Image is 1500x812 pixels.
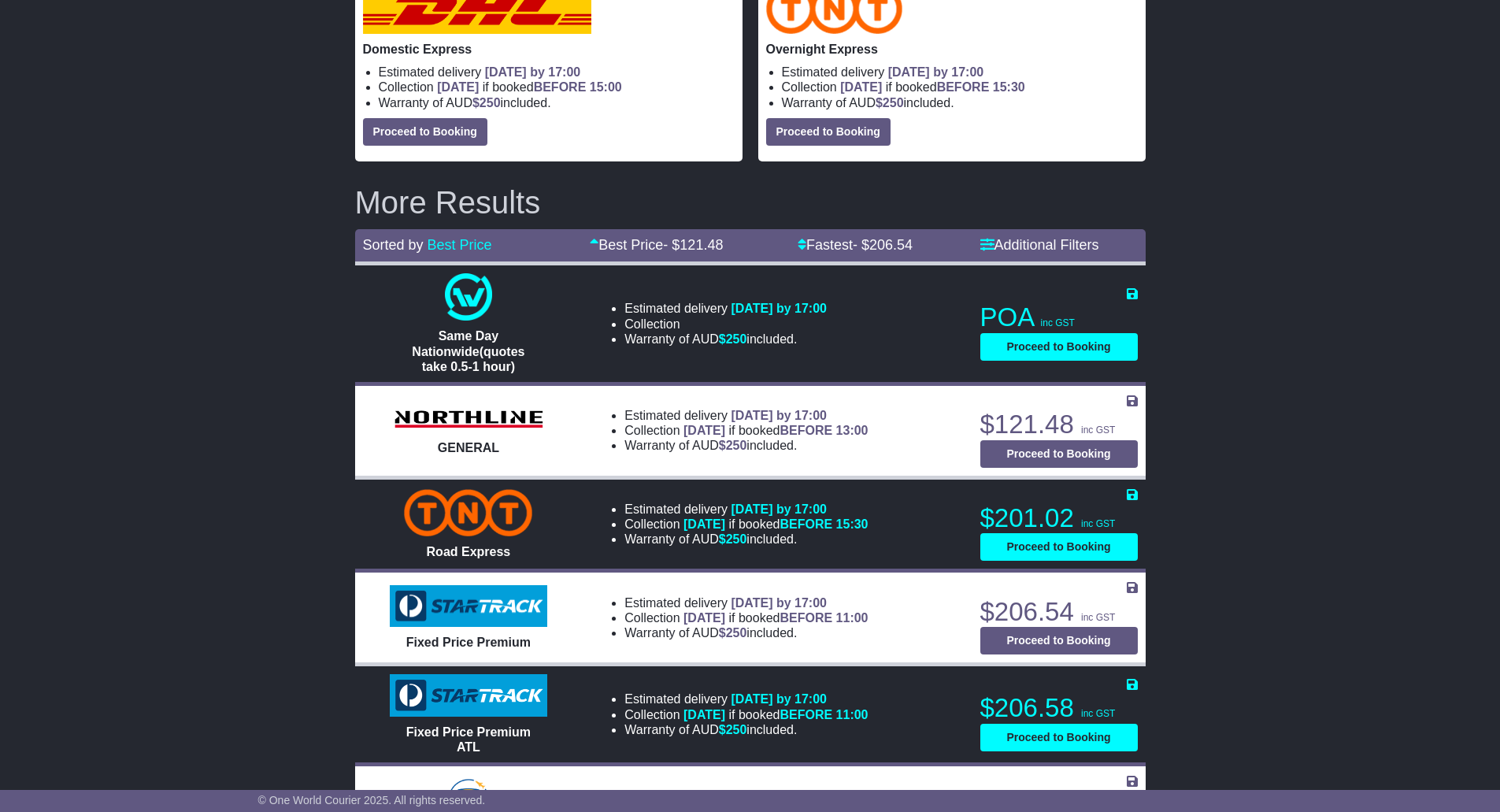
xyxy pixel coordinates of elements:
span: 250 [726,439,747,452]
button: Proceed to Booking [363,118,487,146]
p: $121.48 [980,409,1138,440]
span: inc GST [1081,708,1115,719]
span: Fixed Price Premium [406,636,531,649]
li: Estimated delivery [624,788,868,803]
p: Domestic Express [363,42,735,57]
span: 13:00 [836,424,869,437]
button: Proceed to Booking [980,724,1138,751]
span: [DATE] by 17:00 [731,409,827,422]
p: Overnight Express [766,42,1138,57]
span: $ [719,439,747,452]
li: Collection [624,317,827,332]
span: 250 [726,332,747,346]
span: 15:30 [836,517,869,531]
h2: More Results [355,185,1146,220]
span: [DATE] by 17:00 [485,65,581,79]
span: [DATE] by 17:00 [731,692,827,706]
span: inc GST [1081,518,1115,529]
span: 11:00 [836,611,869,625]
span: [DATE] [683,424,725,437]
li: Estimated delivery [624,595,868,610]
span: [DATE] by 17:00 [731,596,827,610]
span: BEFORE [780,708,832,721]
span: inc GST [1081,612,1115,623]
span: $ [719,332,747,346]
span: Fixed Price Premium ATL [406,725,531,754]
li: Estimated delivery [624,691,868,706]
span: 250 [726,723,747,736]
li: Estimated delivery [624,301,827,316]
span: [DATE] [840,80,882,94]
li: Collection [624,517,868,532]
a: Best Price [428,237,492,253]
li: Collection [624,423,868,438]
span: if booked [683,708,868,721]
a: Additional Filters [980,237,1099,253]
span: 15:30 [993,80,1025,94]
span: [DATE] by 17:00 [731,302,827,315]
li: Warranty of AUD included. [624,332,827,347]
button: Proceed to Booking [766,118,891,146]
span: $ [719,532,747,546]
span: 206.54 [869,237,913,253]
p: POA [980,302,1138,333]
span: 250 [726,626,747,640]
img: Northline Distribution: GENERAL [390,406,547,432]
li: Estimated delivery [782,65,1138,80]
li: Estimated delivery [379,65,735,80]
span: BEFORE [534,80,587,94]
span: $ [472,96,501,109]
span: GENERAL [438,441,499,454]
button: Proceed to Booking [980,333,1138,361]
li: Estimated delivery [624,408,868,423]
img: StarTrack: Fixed Price Premium ATL [390,674,547,717]
span: [DATE] [683,708,725,721]
span: 11:00 [836,708,869,721]
span: $ [876,96,904,109]
span: 15:00 [590,80,622,94]
span: BEFORE [937,80,990,94]
span: 250 [883,96,904,109]
li: Warranty of AUD included. [782,95,1138,110]
button: Proceed to Booking [980,440,1138,468]
span: BEFORE [780,517,832,531]
li: Collection [379,80,735,95]
span: if booked [437,80,621,94]
span: [DATE] [683,517,725,531]
span: Same Day Nationwide(quotes take 0.5-1 hour) [412,329,524,373]
span: 250 [726,532,747,546]
span: if booked [840,80,1024,94]
button: Proceed to Booking [980,533,1138,561]
span: [DATE] [437,80,479,94]
li: Warranty of AUD included. [624,625,868,640]
p: $206.54 [980,596,1138,628]
li: Warranty of AUD included. [379,95,735,110]
span: BEFORE [780,424,832,437]
span: [DATE] by 17:00 [888,65,984,79]
img: One World Courier: Same Day Nationwide(quotes take 0.5-1 hour) [445,273,492,321]
span: $ [719,723,747,736]
li: Collection [624,707,868,722]
span: Sorted by [363,237,424,253]
span: BEFORE [780,611,832,625]
li: Collection [624,610,868,625]
span: - $ [853,237,913,253]
span: $ [719,626,747,640]
li: Warranty of AUD included. [624,532,868,547]
button: Proceed to Booking [980,627,1138,654]
p: $206.58 [980,692,1138,724]
a: Fastest- $206.54 [798,237,913,253]
span: inc GST [1041,317,1075,328]
span: - $ [663,237,723,253]
li: Warranty of AUD included. [624,722,868,737]
p: $201.02 [980,502,1138,534]
span: [DATE] by 17:00 [731,502,827,516]
span: if booked [683,517,868,531]
img: TNT Domestic: Road Express [404,489,532,536]
li: Collection [782,80,1138,95]
img: StarTrack: Fixed Price Premium [390,585,547,628]
a: Best Price- $121.48 [590,237,723,253]
span: if booked [683,424,868,437]
span: 250 [480,96,501,109]
span: [DATE] [683,611,725,625]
